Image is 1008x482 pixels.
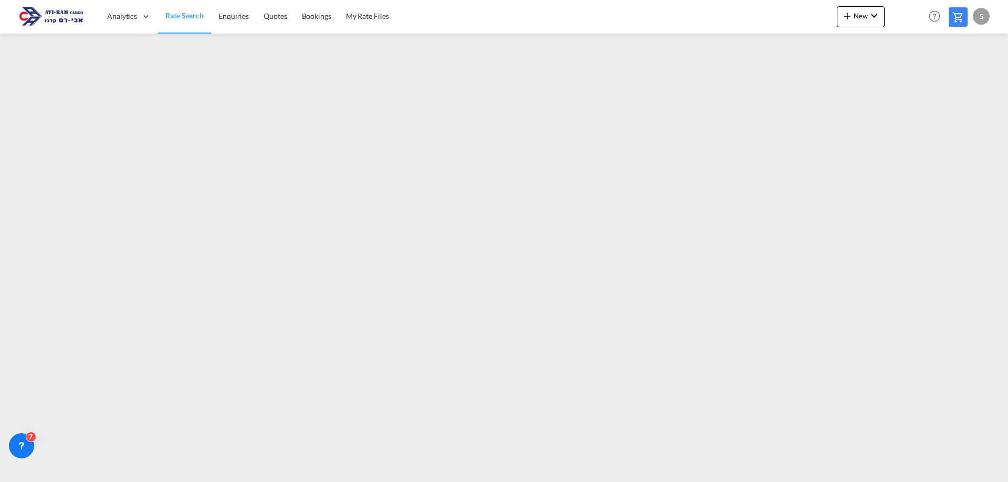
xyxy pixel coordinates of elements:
[841,9,854,22] md-icon: icon-plus 400-fg
[218,12,249,20] span: Enquiries
[302,12,331,20] span: Bookings
[837,6,885,27] button: icon-plus 400-fgNewicon-chevron-down
[973,8,990,25] div: S
[16,5,87,28] img: 166978e0a5f911edb4280f3c7a976193.png
[8,427,45,466] iframe: Chat
[926,7,943,25] span: Help
[165,11,204,20] span: Rate Search
[107,11,137,22] span: Analytics
[264,12,287,20] span: Quotes
[841,12,880,20] span: New
[926,7,949,26] div: Help
[868,9,880,22] md-icon: icon-chevron-down
[346,12,389,20] span: My Rate Files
